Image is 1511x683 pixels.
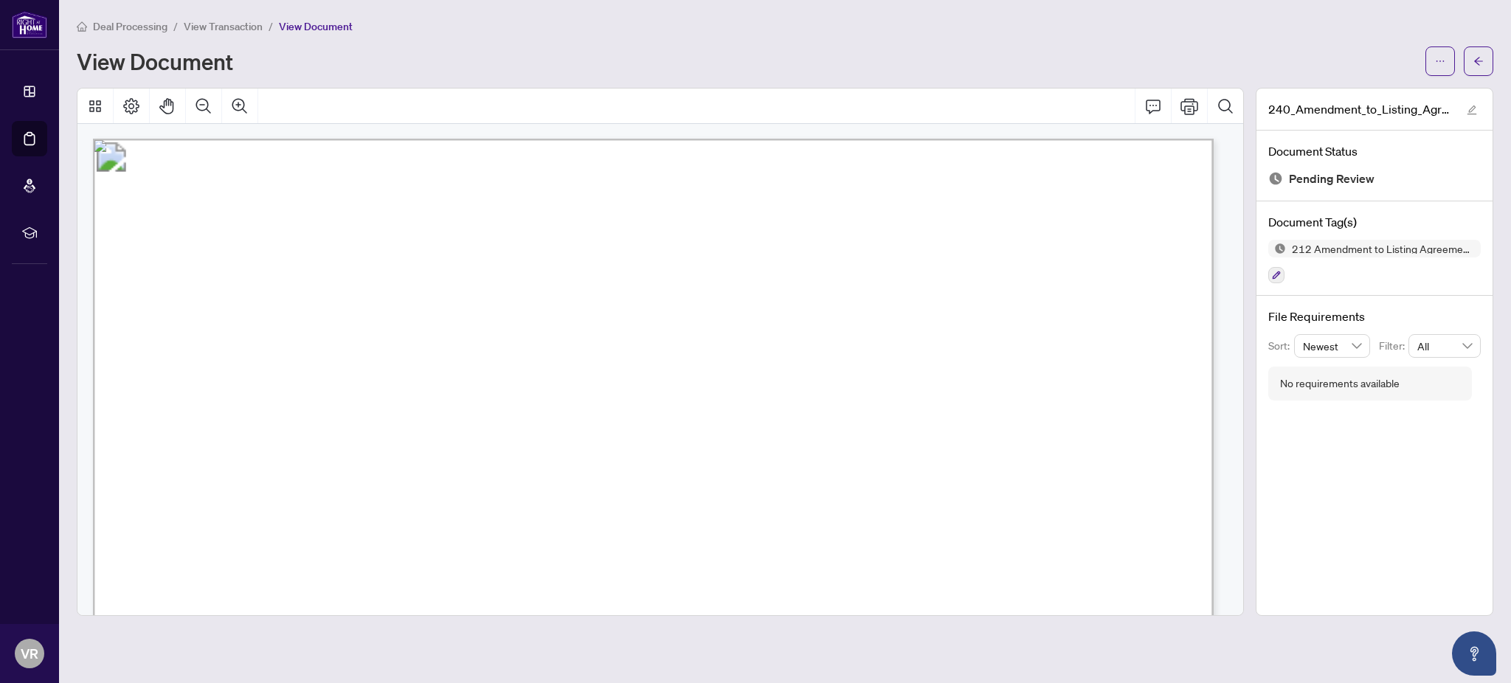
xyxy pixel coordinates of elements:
[93,20,167,33] span: Deal Processing
[77,49,233,73] h1: View Document
[1289,169,1375,189] span: Pending Review
[1268,240,1286,257] img: Status Icon
[1268,142,1481,160] h4: Document Status
[1303,335,1362,357] span: Newest
[279,20,353,33] span: View Document
[12,11,47,38] img: logo
[184,20,263,33] span: View Transaction
[1473,56,1484,66] span: arrow-left
[1379,338,1408,354] p: Filter:
[1467,105,1477,115] span: edit
[1268,338,1294,354] p: Sort:
[1268,308,1481,325] h4: File Requirements
[1435,56,1445,66] span: ellipsis
[173,18,178,35] li: /
[1417,335,1472,357] span: All
[1280,375,1400,392] div: No requirements available
[1452,631,1496,676] button: Open asap
[269,18,273,35] li: /
[1286,243,1481,254] span: 212 Amendment to Listing Agreement - Authority to Offer for Lease Price Change/Extension/Amendmen...
[1268,100,1453,118] span: 240_Amendment_to_Listing_Agrmt_-_Price_Change.pdf
[1268,213,1481,231] h4: Document Tag(s)
[1268,171,1283,186] img: Document Status
[21,643,38,664] span: VR
[77,21,87,32] span: home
